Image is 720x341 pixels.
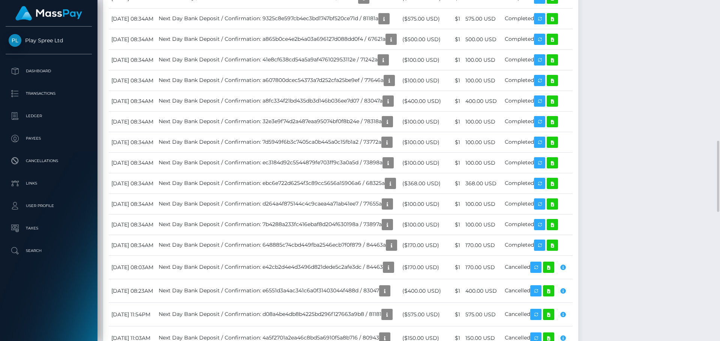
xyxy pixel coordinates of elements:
td: Completed [502,132,573,153]
td: Next Day Bank Deposit / Confirmation: ec3184d92c5544879fe703ff9c3a0a5d / 73898a [156,153,400,173]
td: $1 [444,132,463,153]
td: Next Day Bank Deposit / Confirmation: d264a4f875144c4c9caea4a71ab41ee7 / 77655a [156,194,400,214]
td: Completed [502,29,573,50]
td: Completed [502,70,573,91]
td: ($400.00 USD) [400,91,444,112]
td: Next Day Bank Deposit / Confirmation: d08a4be4db8b4225bd296f127663a9b8 / 81181 [156,303,400,326]
span: Play Spree Ltd [6,37,92,44]
td: Completed [502,153,573,173]
td: $1 [444,153,463,173]
td: [DATE] 08:34AM [109,194,156,214]
td: Next Day Bank Deposit / Confirmation: a8fc334f21bd435db3d146b036ee7d07 / 83047a [156,91,400,112]
td: Next Day Bank Deposit / Confirmation: 7b4288a233fc416ebaf8d204f630198a / 73897a [156,214,400,235]
a: Search [6,241,92,260]
td: 100.00 USD [463,70,502,91]
p: Cancellations [9,155,89,167]
td: [DATE] 08:34AM [109,50,156,70]
td: Next Day Bank Deposit / Confirmation: 7d5949f6b3c7405ca0b445a0c15fb1a2 / 73772a [156,132,400,153]
td: $1 [444,112,463,132]
td: [DATE] 08:34AM [109,29,156,50]
td: ($400.00 USD) [400,279,444,303]
p: Taxes [9,223,89,234]
a: Dashboard [6,62,92,80]
td: $1 [444,9,463,29]
td: [DATE] 08:34AM [109,153,156,173]
td: Next Day Bank Deposit / Confirmation: e6551d3a4ac341c6a0f31403044f488d / 83047 [156,279,400,303]
td: 170.00 USD [463,235,502,256]
td: Next Day Bank Deposit / Confirmation: 41e8cf638cd54a5a9af476102953112e / 71242a [156,50,400,70]
td: Completed [502,112,573,132]
td: Next Day Bank Deposit / Confirmation: a607800dcec54373a7d252cfa25be9ef / 77646a [156,70,400,91]
img: Play Spree Ltd [9,34,21,47]
td: [DATE] 08:34AM [109,91,156,112]
td: Next Day Bank Deposit / Confirmation: ebc6e722d6254f3c89cc5656a15906a6 / 68325a [156,173,400,194]
td: Cancelled [502,256,573,279]
td: 100.00 USD [463,132,502,153]
td: [DATE] 08:03AM [109,256,156,279]
td: $1 [444,173,463,194]
td: Next Day Bank Deposit / Confirmation: 9325c8e597cb4ec3bd1747bf520ce71d / 81181a [156,9,400,29]
td: 500.00 USD [463,29,502,50]
td: $1 [444,303,463,326]
td: $1 [444,29,463,50]
td: 100.00 USD [463,153,502,173]
td: Cancelled [502,279,573,303]
p: Dashboard [9,66,89,77]
td: $1 [444,194,463,214]
td: Completed [502,9,573,29]
td: [DATE] 08:34AM [109,214,156,235]
td: [DATE] 08:34AM [109,173,156,194]
td: [DATE] 08:34AM [109,112,156,132]
td: [DATE] 08:34AM [109,70,156,91]
td: Next Day Bank Deposit / Confirmation: 32e3e9f74d2a487eaa95074bf0f8b24e / 78318a [156,112,400,132]
td: ($368.00 USD) [400,173,444,194]
td: ($575.00 USD) [400,9,444,29]
td: $1 [444,279,463,303]
td: $1 [444,214,463,235]
td: Completed [502,91,573,112]
td: 100.00 USD [463,194,502,214]
td: $1 [444,235,463,256]
td: ($100.00 USD) [400,70,444,91]
td: $1 [444,50,463,70]
td: ($100.00 USD) [400,132,444,153]
td: Completed [502,235,573,256]
p: Links [9,178,89,189]
td: Completed [502,50,573,70]
td: 100.00 USD [463,112,502,132]
td: 575.00 USD [463,303,502,326]
td: Next Day Bank Deposit / Confirmation: e42cb2d4e4d3496d821dede5c2afe3dc / 84463 [156,256,400,279]
td: 368.00 USD [463,173,502,194]
td: $1 [444,70,463,91]
td: Completed [502,194,573,214]
td: 400.00 USD [463,279,502,303]
td: Next Day Bank Deposit / Confirmation: a865b0ce4e2b4a03a696127d088dd0f4 / 67621a [156,29,400,50]
p: Ledger [9,110,89,122]
td: ($170.00 USD) [400,256,444,279]
td: [DATE] 11:54PM [109,303,156,326]
td: 170.00 USD [463,256,502,279]
td: 100.00 USD [463,50,502,70]
td: [DATE] 08:34AM [109,235,156,256]
td: ($100.00 USD) [400,214,444,235]
td: ($100.00 USD) [400,153,444,173]
a: Payees [6,129,92,148]
td: ($100.00 USD) [400,112,444,132]
p: User Profile [9,200,89,211]
p: Payees [9,133,89,144]
td: ($100.00 USD) [400,50,444,70]
a: User Profile [6,197,92,215]
a: Taxes [6,219,92,238]
td: [DATE] 08:34AM [109,132,156,153]
a: Ledger [6,107,92,125]
td: Completed [502,214,573,235]
td: ($575.00 USD) [400,303,444,326]
td: $1 [444,91,463,112]
td: $1 [444,256,463,279]
img: MassPay Logo [15,6,82,21]
td: [DATE] 08:34AM [109,9,156,29]
p: Search [9,245,89,256]
p: Transactions [9,88,89,99]
td: ($100.00 USD) [400,194,444,214]
a: Links [6,174,92,193]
